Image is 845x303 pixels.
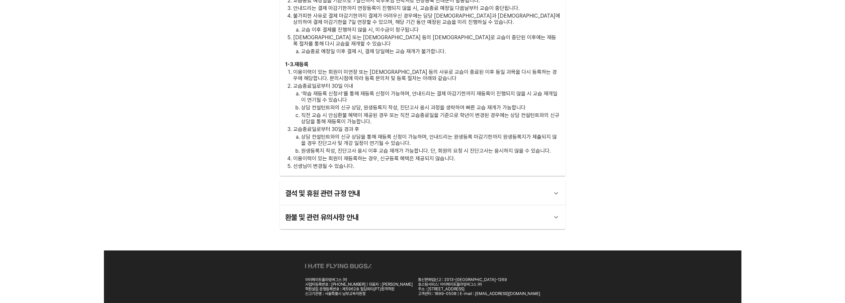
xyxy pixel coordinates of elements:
[418,287,540,291] div: 주소 : [STREET_ADDRESS]
[301,148,560,154] p: 원생등록지 작성, 진단고사 응시 이후 교습 재개가 가능합니다. 단, 회원의 요청 시 진단고사는 응시하지 않을 수 있습니다.
[301,134,560,146] p: 상담 컨설턴트와의 신규 상담을 통해 재등록 신청이 가능하며, 안내드리는 원생등록 마감기한까지 원생등록지가 제출되지 않을 경우 진단고사 및 개강 일정이 연기될 수 있습니다.
[293,163,560,169] p: 선생님이 변경될 수 있습니다.
[301,90,560,103] p: ‘학습 재등록 신청서’를 통해 재등록 신청이 가능하며, 안내드리는 결제 마감기한까지 재등록이 진행되지 않을 시 교습 재개일이 연기될 수 있습니다
[293,155,560,162] p: 이용이력이 있는 회원이 재등록하는 경우, 신규등록 혜택은 제공되지 않습니다.
[301,48,560,55] p: 교습종료 예정일 이후 결제 시, 결제 당일에는 교습 재개가 불가합니다.
[305,291,413,296] div: 신고기관명 : 서울특별시 남부교육지원청
[285,61,560,68] h3: 1 - 3 . 재등록
[305,282,413,287] div: 사업자등록번호 : [PHONE_NUMBER] | 대표자 : [PERSON_NAME]
[305,264,372,269] img: ihateflyingbugs
[280,181,565,205] div: 결석 및 휴원 관련 규정 안내
[293,13,560,25] p: 불가피한 사유로 결제 마감기한까지 결제가 어려우신 경우에는 담당 [DEMOGRAPHIC_DATA]과 [DEMOGRAPHIC_DATA]에 상의하여 결제 마감기한을 7일 연장할 ...
[285,185,548,201] div: 결석 및 휴원 관련 규정 안내
[293,5,560,11] p: 안내드리는 결제 마감기한까지 연장등록이 진행되지 않을 시, 교습종료 예정일 다음날부터 교습이 중단됩니다.
[293,69,560,81] p: 이용이력이 있는 회원이 미연장 또는 [DEMOGRAPHIC_DATA] 등의 사유로 교습이 종료된 이후 동일 과목을 다시 등록하는 경우에 해당합니다. 문의시점에 따라 등록 문의...
[305,277,413,282] div: 아이헤이트플라잉버그스 ㈜
[293,126,560,132] p: 교습종료일로부터 30일 경과 후
[301,104,560,111] p: 상담 컨설턴트와의 신규 상담, 원생등록지 작성, 진단고사 응시 과정을 생략하여 빠른 교습 재개가 가능합니다
[418,291,540,296] div: 고객센터 : 1899-0508 | E-mail : [EMAIL_ADDRESS][DOMAIN_NAME]
[418,277,540,282] div: 통신판매업신고 : 2013-[GEOGRAPHIC_DATA]-1269
[293,34,560,47] p: [DEMOGRAPHIC_DATA] 또는 [DEMOGRAPHIC_DATA] 등의 [DEMOGRAPHIC_DATA]로 교습이 중단된 이후에는 재등록 절차를 통해 다시 교습을 재개...
[280,205,565,229] div: 환불 및 관련 유의사항 안내
[301,27,560,33] p: 교습 이후 결제를 진행하지 않을 시, 미수금이 청구됩니다
[293,83,560,89] p: 교습종료일로부터 30일 이내
[305,287,413,291] div: 학원설립 운영등록번호 : 제5962호 밀당피티(PT)원격학원
[418,282,540,287] div: 호스팅서비스: 아이헤이트플라잉버그스 ㈜
[285,209,548,225] div: 환불 및 관련 유의사항 안내
[301,112,560,125] p: 직전 교습 시 안심환불 혜택이 제공된 경우 또는 직전 교습종료일을 기준으로 학년이 변경된 경우에는 상담 컨설턴트와의 신규 상담을 통해 재등록이 가능합니다.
